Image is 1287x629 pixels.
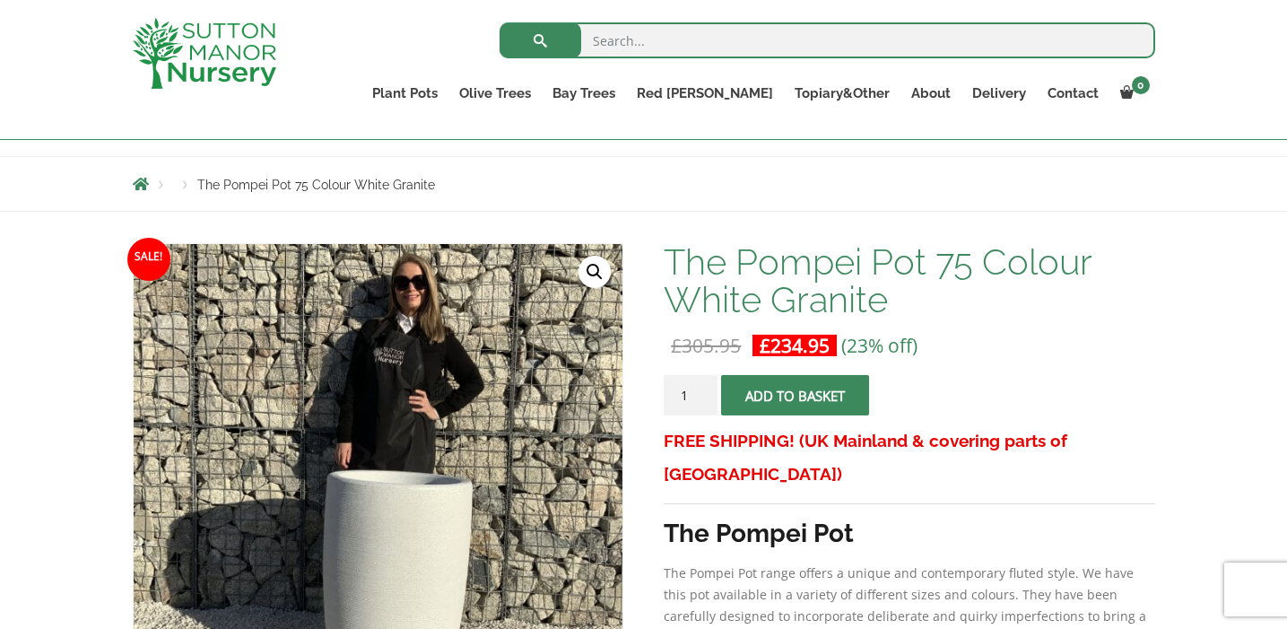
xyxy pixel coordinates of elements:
button: Add to basket [721,375,869,415]
a: View full-screen image gallery [578,256,611,288]
a: 0 [1109,81,1155,106]
input: Search... [500,22,1155,58]
a: About [900,81,961,106]
bdi: 305.95 [671,333,741,358]
span: The Pompei Pot 75 Colour White Granite [197,178,435,192]
a: Olive Trees [448,81,542,106]
h1: The Pompei Pot 75 Colour White Granite [664,243,1154,319]
strong: The Pompei Pot [664,519,854,548]
bdi: 234.95 [760,333,830,358]
a: Red [PERSON_NAME] [626,81,784,106]
nav: Breadcrumbs [133,177,1155,191]
span: £ [671,333,682,358]
a: Contact [1037,81,1109,106]
span: £ [760,333,770,358]
img: logo [133,18,276,89]
h3: FREE SHIPPING! (UK Mainland & covering parts of [GEOGRAPHIC_DATA]) [664,424,1154,491]
a: Delivery [961,81,1037,106]
span: 0 [1132,76,1150,94]
a: Bay Trees [542,81,626,106]
a: Topiary&Other [784,81,900,106]
span: Sale! [127,238,170,281]
span: (23% off) [841,333,917,358]
input: Product quantity [664,375,717,415]
a: Plant Pots [361,81,448,106]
